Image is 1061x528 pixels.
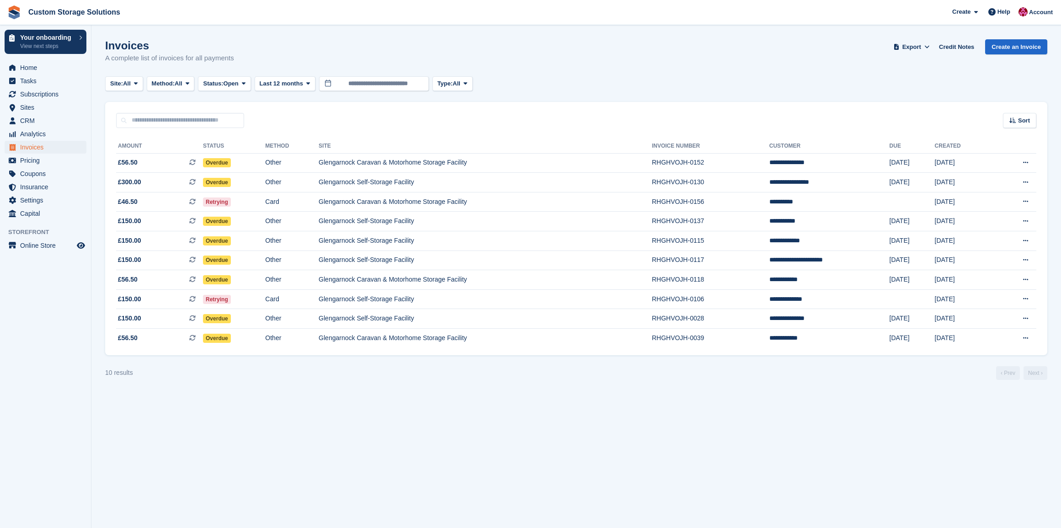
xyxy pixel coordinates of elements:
td: [DATE] [890,231,935,251]
button: Method: All [147,76,195,91]
button: Export [891,39,932,54]
td: Glengarnock Self-Storage Facility [319,173,652,192]
td: Glengarnock Caravan & Motorhome Storage Facility [319,270,652,290]
span: Invoices [20,141,75,154]
td: [DATE] [935,173,993,192]
a: menu [5,181,86,193]
td: RHGHVOJH-0106 [652,289,769,309]
td: RHGHVOJH-0152 [652,153,769,173]
a: menu [5,194,86,207]
td: [DATE] [890,309,935,329]
span: Storefront [8,228,91,237]
td: Other [265,173,319,192]
a: menu [5,141,86,154]
td: Other [265,212,319,231]
a: menu [5,239,86,252]
td: Card [265,192,319,212]
td: RHGHVOJH-0039 [652,329,769,348]
span: £300.00 [118,177,141,187]
td: RHGHVOJH-0115 [652,231,769,251]
td: Glengarnock Self-Storage Facility [319,289,652,309]
span: Overdue [203,236,231,245]
td: [DATE] [890,270,935,290]
td: Other [265,309,319,329]
button: Type: All [432,76,473,91]
td: [DATE] [935,192,993,212]
td: RHGHVOJH-0156 [652,192,769,212]
td: [DATE] [935,251,993,270]
td: [DATE] [890,153,935,173]
p: A complete list of invoices for all payments [105,53,234,64]
td: RHGHVOJH-0130 [652,173,769,192]
span: £150.00 [118,255,141,265]
th: Site [319,139,652,154]
nav: Page [994,366,1049,380]
td: Card [265,289,319,309]
span: Type: [437,79,453,88]
span: All [175,79,182,88]
span: Account [1029,8,1053,17]
span: All [453,79,460,88]
a: Custom Storage Solutions [25,5,124,20]
th: Created [935,139,993,154]
span: £150.00 [118,294,141,304]
span: £150.00 [118,236,141,245]
span: Subscriptions [20,88,75,101]
a: menu [5,128,86,140]
td: [DATE] [935,270,993,290]
th: Customer [769,139,890,154]
button: Site: All [105,76,143,91]
td: Other [265,329,319,348]
span: £150.00 [118,216,141,226]
p: Your onboarding [20,34,75,41]
td: Glengarnock Caravan & Motorhome Storage Facility [319,329,652,348]
a: Preview store [75,240,86,251]
button: Last 12 months [255,76,315,91]
a: Credit Notes [935,39,978,54]
span: £150.00 [118,314,141,323]
td: [DATE] [935,231,993,251]
td: [DATE] [890,212,935,231]
span: £56.50 [118,333,138,343]
span: Site: [110,79,123,88]
span: All [123,79,131,88]
span: Overdue [203,314,231,323]
td: [DATE] [890,173,935,192]
span: Retrying [203,295,231,304]
td: [DATE] [890,329,935,348]
span: Overdue [203,178,231,187]
span: Overdue [203,256,231,265]
span: Last 12 months [260,79,303,88]
td: [DATE] [935,329,993,348]
a: menu [5,114,86,127]
span: Status: [203,79,223,88]
td: RHGHVOJH-0118 [652,270,769,290]
span: Sites [20,101,75,114]
td: Glengarnock Caravan & Motorhome Storage Facility [319,153,652,173]
span: Method: [152,79,175,88]
a: Create an Invoice [985,39,1047,54]
span: £56.50 [118,275,138,284]
a: menu [5,167,86,180]
a: menu [5,75,86,87]
a: Next [1024,366,1047,380]
a: menu [5,154,86,167]
th: Due [890,139,935,154]
td: Glengarnock Self-Storage Facility [319,212,652,231]
td: Other [265,251,319,270]
td: RHGHVOJH-0028 [652,309,769,329]
td: [DATE] [935,289,993,309]
td: Glengarnock Self-Storage Facility [319,251,652,270]
th: Amount [116,139,203,154]
a: menu [5,207,86,220]
td: Glengarnock Self-Storage Facility [319,309,652,329]
span: Overdue [203,334,231,343]
span: £46.50 [118,197,138,207]
span: Capital [20,207,75,220]
span: Overdue [203,158,231,167]
img: Jack Alexander [1018,7,1028,16]
a: Your onboarding View next steps [5,30,86,54]
span: Export [902,43,921,52]
span: Help [997,7,1010,16]
img: stora-icon-8386f47178a22dfd0bd8f6a31ec36ba5ce8667c1dd55bd0f319d3a0aa187defe.svg [7,5,21,19]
